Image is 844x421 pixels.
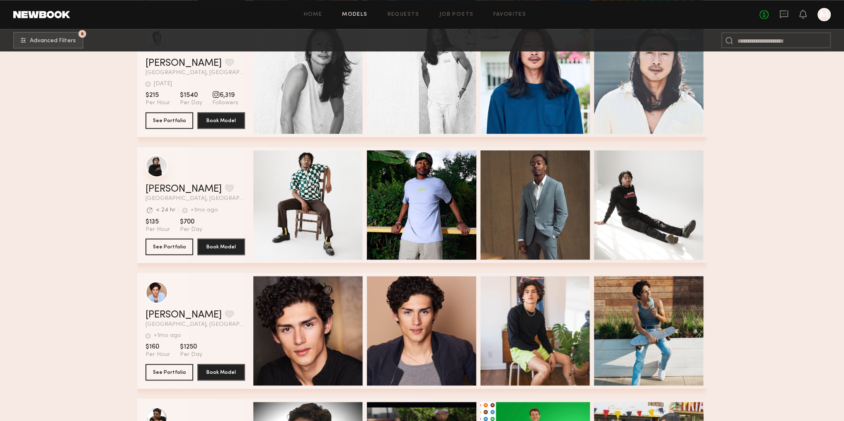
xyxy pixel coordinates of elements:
[146,351,170,358] span: Per Hour
[146,58,222,68] a: [PERSON_NAME]
[156,207,175,213] div: < 24 hr
[342,12,367,17] a: Models
[197,112,245,129] button: Book Model
[180,91,202,99] span: $1540
[146,310,222,320] a: [PERSON_NAME]
[146,196,245,202] span: [GEOGRAPHIC_DATA], [GEOGRAPHIC_DATA]
[212,91,238,99] span: 6,319
[191,207,218,213] div: +1mo ago
[180,351,202,358] span: Per Day
[154,81,172,87] div: [DATE]
[146,99,170,107] span: Per Hour
[146,322,245,327] span: [GEOGRAPHIC_DATA], [GEOGRAPHIC_DATA]
[180,218,202,226] span: $700
[180,99,202,107] span: Per Day
[439,12,474,17] a: Job Posts
[146,226,170,233] span: Per Hour
[146,91,170,99] span: $215
[304,12,323,17] a: Home
[146,184,222,194] a: [PERSON_NAME]
[493,12,526,17] a: Favorites
[146,343,170,351] span: $160
[81,32,84,36] span: 6
[146,218,170,226] span: $135
[197,238,245,255] button: Book Model
[13,32,83,48] button: 6Advanced Filters
[146,112,193,129] button: See Portfolio
[146,70,245,76] span: [GEOGRAPHIC_DATA], [GEOGRAPHIC_DATA]
[180,226,202,233] span: Per Day
[146,238,193,255] button: See Portfolio
[180,343,202,351] span: $1250
[817,8,831,21] a: M
[212,99,238,107] span: Followers
[30,38,76,44] span: Advanced Filters
[146,364,193,380] button: See Portfolio
[154,333,181,339] div: +1mo ago
[388,12,420,17] a: Requests
[197,364,245,380] button: Book Model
